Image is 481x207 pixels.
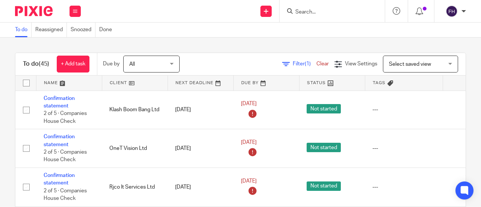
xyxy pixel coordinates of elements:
span: (1) [305,61,311,66]
a: + Add task [57,56,89,73]
span: [DATE] [241,101,257,106]
td: Klash Boom Bang Ltd [102,91,168,129]
span: Not started [307,143,341,152]
span: [DATE] [241,178,257,184]
span: All [129,62,135,67]
span: Not started [307,181,341,191]
img: svg%3E [446,5,458,17]
span: Not started [307,104,341,113]
div: --- [372,106,435,113]
td: OneT Vision Ltd [102,129,168,168]
a: Confirmation statement [44,134,75,147]
a: To do [15,23,32,37]
div: --- [372,183,435,191]
span: [DATE] [241,140,257,145]
input: Search [295,9,362,16]
a: Confirmation statement [44,96,75,109]
td: [DATE] [168,129,233,168]
span: 2 of 5 · Companies House Check [44,111,87,124]
td: [DATE] [168,168,233,207]
h1: To do [23,60,49,68]
span: Filter [293,61,316,66]
div: --- [372,145,435,152]
a: Snoozed [71,23,95,37]
span: 2 of 5 · Companies House Check [44,188,87,201]
span: Select saved view [389,62,431,67]
a: Reassigned [35,23,67,37]
span: Tags [373,81,386,85]
img: Pixie [15,6,53,16]
td: Rjco It Services Ltd [102,168,168,207]
a: Done [99,23,116,37]
td: [DATE] [168,91,233,129]
a: Clear [316,61,329,66]
span: View Settings [345,61,377,66]
a: Confirmation statement [44,173,75,186]
p: Due by [103,60,119,68]
span: (45) [39,61,49,67]
span: 2 of 5 · Companies House Check [44,150,87,163]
